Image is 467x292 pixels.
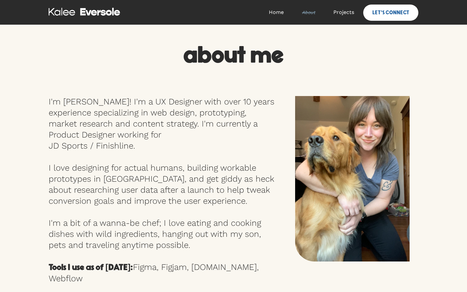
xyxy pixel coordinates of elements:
a: Projects [324,3,363,22]
a: let's connect [363,5,418,21]
h1: about me [123,44,344,67]
img: Kalee Eversole sitting with her golden retriever Cooper [295,96,410,262]
strong: Tools I use as of [DATE]: [49,263,133,272]
a: Home [260,3,293,22]
a: About [293,3,324,22]
div: I'm [PERSON_NAME]! I'm a UX Designer with over 10 years experience specializing in web design, pr... [49,96,276,284]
